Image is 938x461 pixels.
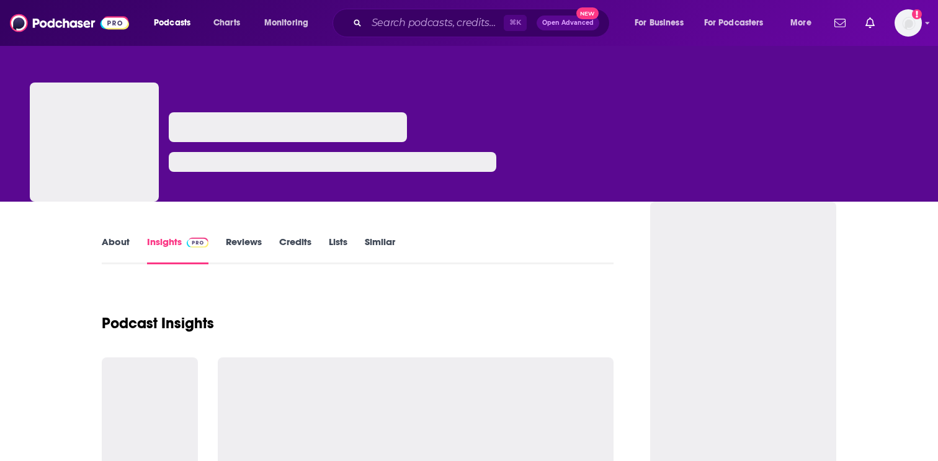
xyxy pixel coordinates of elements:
[895,9,922,37] img: User Profile
[365,236,395,264] a: Similar
[696,13,782,33] button: open menu
[912,9,922,19] svg: Email not verified
[213,14,240,32] span: Charts
[145,13,207,33] button: open menu
[264,14,308,32] span: Monitoring
[504,15,527,31] span: ⌘ K
[226,236,262,264] a: Reviews
[895,9,922,37] span: Logged in as EllaRoseMurphy
[154,14,190,32] span: Podcasts
[187,238,208,248] img: Podchaser Pro
[790,14,811,32] span: More
[895,9,922,37] button: Show profile menu
[576,7,599,19] span: New
[102,236,130,264] a: About
[102,314,214,333] h1: Podcast Insights
[626,13,699,33] button: open menu
[704,14,764,32] span: For Podcasters
[10,11,129,35] img: Podchaser - Follow, Share and Rate Podcasts
[329,236,347,264] a: Lists
[542,20,594,26] span: Open Advanced
[147,236,208,264] a: InsightsPodchaser Pro
[256,13,324,33] button: open menu
[344,9,622,37] div: Search podcasts, credits, & more...
[205,13,248,33] a: Charts
[782,13,827,33] button: open menu
[860,12,880,34] a: Show notifications dropdown
[829,12,851,34] a: Show notifications dropdown
[279,236,311,264] a: Credits
[635,14,684,32] span: For Business
[537,16,599,30] button: Open AdvancedNew
[367,13,504,33] input: Search podcasts, credits, & more...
